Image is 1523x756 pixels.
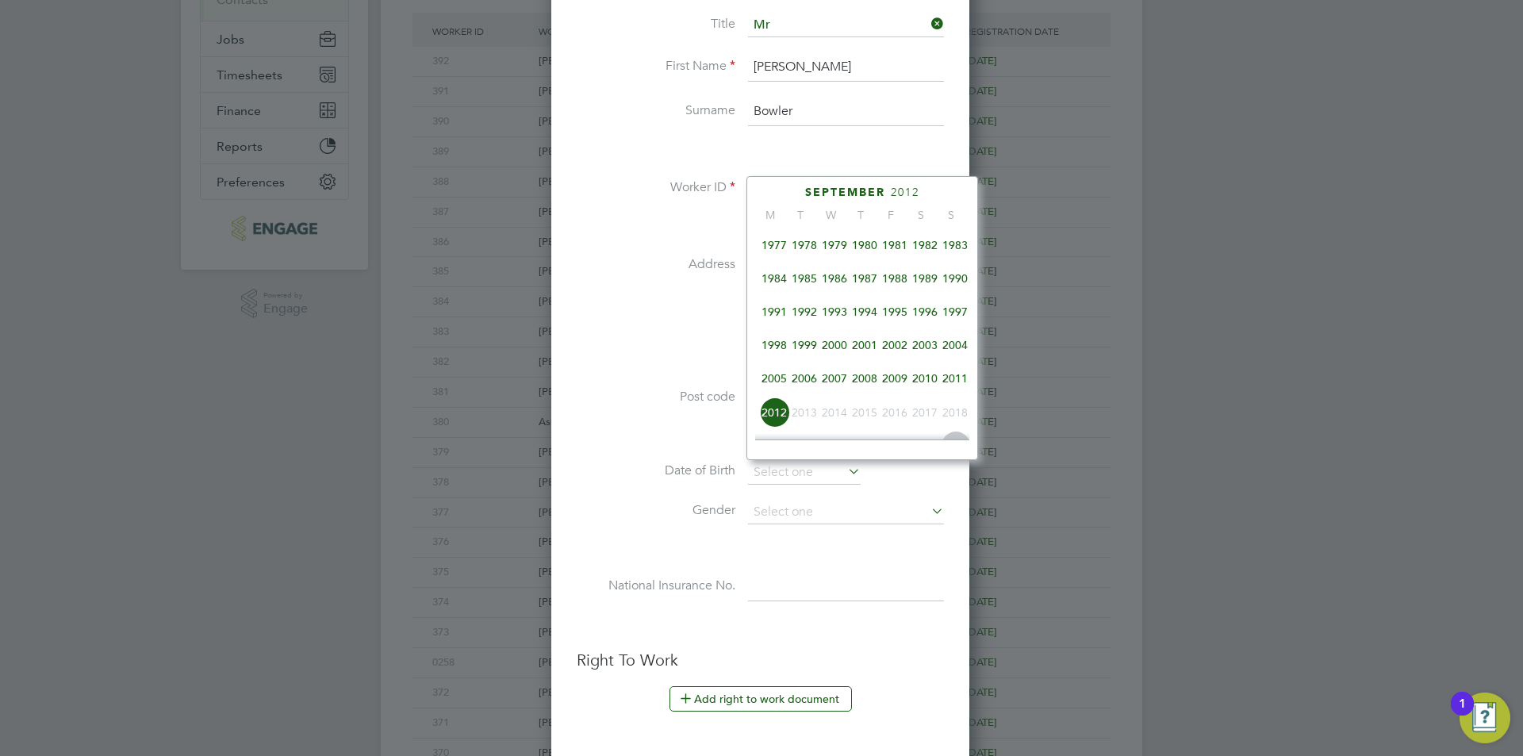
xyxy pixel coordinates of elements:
span: 2012 [759,397,789,428]
span: 2004 [940,330,970,360]
label: National Insurance No. [577,578,735,594]
span: 1977 [759,230,789,260]
span: 2008 [850,363,880,393]
span: 1981 [880,230,910,260]
span: 2024 [910,431,940,461]
label: First Name [577,58,735,75]
span: 1991 [759,297,789,327]
span: 1993 [819,297,850,327]
span: 2003 [910,330,940,360]
input: Select one [748,461,861,485]
span: 2019 [759,431,789,461]
span: 2016 [880,397,910,428]
label: Title [577,16,735,33]
span: 2000 [819,330,850,360]
button: Open Resource Center, 1 new notification [1460,693,1510,743]
button: Add right to work document [669,686,852,712]
span: September [805,186,885,199]
span: 2012 [891,186,919,199]
label: Surname [577,102,735,119]
span: 1997 [940,297,970,327]
span: 1992 [789,297,819,327]
label: Address [577,256,735,273]
span: T [785,208,815,222]
label: Gender [577,502,735,519]
span: 2017 [910,397,940,428]
span: 2023 [880,431,910,461]
span: 2002 [880,330,910,360]
span: W [815,208,846,222]
span: 1989 [910,263,940,294]
span: 1994 [850,297,880,327]
input: Select one [748,501,944,524]
label: Date of Birth [577,462,735,479]
span: M [755,208,785,222]
span: 1985 [789,263,819,294]
span: 1978 [789,230,819,260]
span: 2010 [910,363,940,393]
span: 1995 [880,297,910,327]
span: 2025 [940,431,970,461]
span: 1998 [759,330,789,360]
span: 2009 [880,363,910,393]
span: 2001 [850,330,880,360]
span: 2011 [940,363,970,393]
span: 2013 [789,397,819,428]
span: F [876,208,906,222]
span: 2006 [789,363,819,393]
span: S [936,208,966,222]
h3: Right To Work [577,650,944,670]
span: 1999 [789,330,819,360]
span: 2014 [819,397,850,428]
label: Post code [577,389,735,405]
span: S [906,208,936,222]
span: 2018 [940,397,970,428]
span: 1990 [940,263,970,294]
span: 1984 [759,263,789,294]
label: Worker ID [577,179,735,196]
span: 1996 [910,297,940,327]
div: 1 [1459,704,1466,724]
span: 2020 [789,431,819,461]
span: 1983 [940,230,970,260]
span: 1987 [850,263,880,294]
span: 1988 [880,263,910,294]
span: 1979 [819,230,850,260]
span: 2015 [850,397,880,428]
span: 2005 [759,363,789,393]
span: 1982 [910,230,940,260]
span: T [846,208,876,222]
span: 1980 [850,230,880,260]
span: 1986 [819,263,850,294]
input: Select one [748,13,944,37]
span: 2021 [819,431,850,461]
span: 2022 [850,431,880,461]
span: 2007 [819,363,850,393]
